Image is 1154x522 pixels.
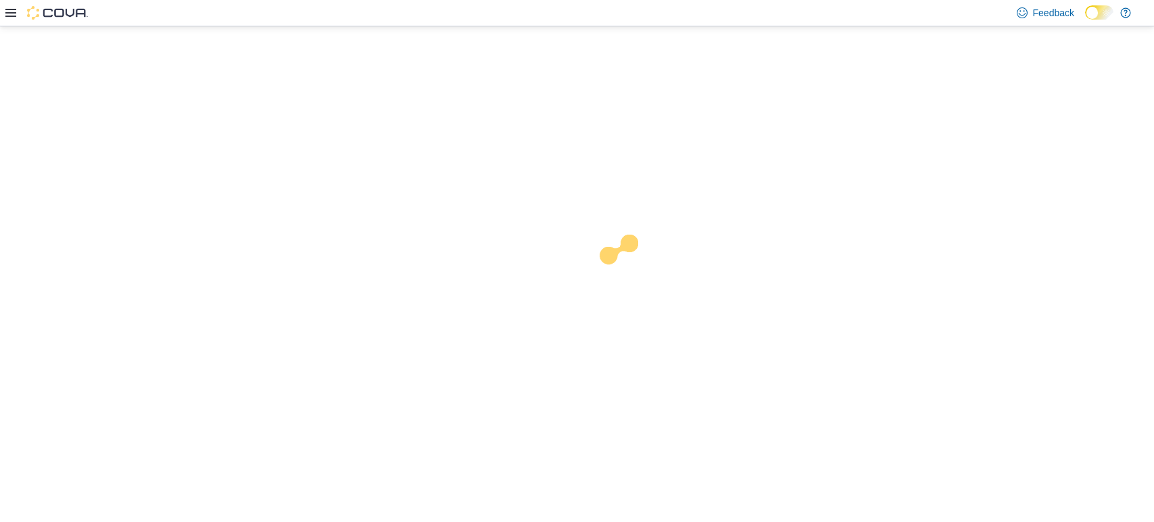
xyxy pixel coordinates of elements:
[27,6,88,20] img: Cova
[1085,5,1113,20] input: Dark Mode
[577,224,679,326] img: cova-loader
[1033,6,1074,20] span: Feedback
